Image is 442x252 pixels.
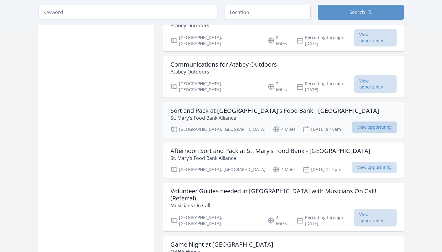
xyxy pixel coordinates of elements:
p: Atabey Outdoors [170,22,260,29]
p: [GEOGRAPHIC_DATA], [GEOGRAPHIC_DATA] [170,126,266,133]
h3: Sort and Pack at [GEOGRAPHIC_DATA]'s Food Bank - [GEOGRAPHIC_DATA] [170,107,379,114]
h3: Game Night at [GEOGRAPHIC_DATA] [170,241,273,248]
input: Keyword [38,5,217,20]
p: Recruiting through [DATE] [296,34,355,46]
p: [DATE] 12-2pm [303,166,341,173]
p: St. Mary's Food Bank Alliance [170,154,370,162]
p: 4 Miles [268,214,289,226]
p: [GEOGRAPHIC_DATA], [GEOGRAPHIC_DATA] [170,34,260,46]
a: Communications for Atabey Outdoors Atabey Outdoors [GEOGRAPHIC_DATA], [GEOGRAPHIC_DATA] 2 Miles R... [163,56,404,97]
p: [GEOGRAPHIC_DATA], [GEOGRAPHIC_DATA] [170,81,260,93]
span: View opportunity [354,75,397,93]
h3: Communications for Atabey Outdoors [170,61,277,68]
a: Afternoon Sort and Pack at St. Mary's Food Bank - [GEOGRAPHIC_DATA] St. Mary's Food Bank Alliance... [163,142,404,178]
span: View opportunity [354,209,397,226]
p: Atabey Outdoors [170,68,277,75]
a: Storytelling for Atabey Outdoors Atabey Outdoors [GEOGRAPHIC_DATA], [GEOGRAPHIC_DATA] 2 Miles Rec... [163,10,404,51]
h3: Afternoon Sort and Pack at St. Mary's Food Bank - [GEOGRAPHIC_DATA] [170,147,370,154]
span: View opportunity [352,121,397,133]
p: 4 Miles [273,126,296,133]
span: View opportunity [354,29,397,46]
a: Sort and Pack at [GEOGRAPHIC_DATA]'s Food Bank - [GEOGRAPHIC_DATA] St. Mary's Food Bank Alliance ... [163,102,404,138]
p: St. Mary's Food Bank Alliance [170,114,379,121]
p: [GEOGRAPHIC_DATA], [GEOGRAPHIC_DATA] [170,166,266,173]
p: 2 Miles [268,34,289,46]
p: 2 Miles [268,81,289,93]
p: Musicians On Call [170,202,397,209]
input: Location [225,5,311,20]
p: Recruiting through [DATE] [296,214,355,226]
span: View opportunity [352,162,397,173]
h3: Volunteer Guides needed in [GEOGRAPHIC_DATA] with Musicians On Call! (Referral) [170,187,397,202]
span: Search [349,9,365,16]
button: Search [318,5,404,20]
p: [GEOGRAPHIC_DATA], [GEOGRAPHIC_DATA] [170,214,260,226]
a: Volunteer Guides needed in [GEOGRAPHIC_DATA] with Musicians On Call! (Referral) Musicians On Call... [163,183,404,231]
p: [DATE] 8-10am [303,126,341,133]
p: Recruiting through [DATE] [296,81,355,93]
p: 4 Miles [273,166,296,173]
